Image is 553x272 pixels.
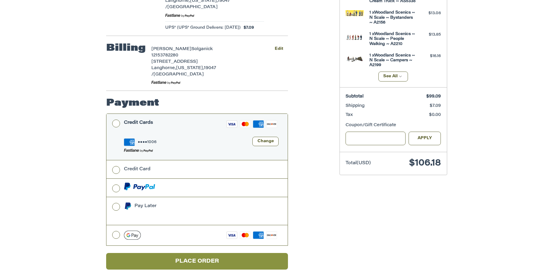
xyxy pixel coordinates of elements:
iframe: PayPal Message 1 [124,212,247,217]
span: $99.09 [426,94,441,99]
h2: Billing [106,42,146,54]
span: [PERSON_NAME] [151,47,191,51]
span: [GEOGRAPHIC_DATA] [153,72,204,77]
img: PayPal icon [124,183,155,190]
button: Apply [409,132,441,145]
span: 19047 / [151,66,216,77]
button: Change [252,137,279,146]
span: Total (USD) [346,161,371,165]
div: $13.85 [417,32,441,38]
span: [US_STATE], [176,66,204,70]
span: [STREET_ADDRESS] [151,60,198,64]
img: Pay Later icon [124,202,131,210]
span: ●●●● 1006 [138,140,156,144]
span: $7.09 [430,104,441,108]
div: Credit Card [124,164,150,174]
span: $106.18 [409,159,441,168]
h4: 1 x Woodland Scenics ~ N Scale ~ Bystanders ~ A2156 [369,10,416,25]
div: Credit Cards [124,118,153,128]
span: [GEOGRAPHIC_DATA] [167,5,218,9]
button: Place Order [106,253,288,270]
h2: Payment [106,97,159,109]
button: See All [378,72,408,82]
span: $0.00 [429,113,441,117]
div: Pay Later [134,201,247,211]
div: $13.08 [417,10,441,16]
span: Tax [346,113,353,117]
div: $16.16 [417,53,441,59]
span: Subtotal [346,94,364,99]
span: $7.09 [241,25,254,31]
input: Gift Certificate or Coupon Code [346,132,406,145]
div: Coupon/Gift Certificate [346,122,441,129]
h4: 1 x Woodland Scenics ~ N Scale ~ Campers ~ A2199 [369,53,416,68]
span: Langhorne, [151,66,176,70]
span: Shipping [346,104,365,108]
button: Edit [270,45,288,53]
span: 12153782280 [151,53,178,58]
span: UPS® (UPS® Ground Delivers: [DATE]) [165,25,241,31]
span: Solganick [191,47,213,51]
img: Google Pay icon [124,231,141,240]
h4: 1 x Woodland Scenics ~ N Scale ~ People Walking ~ A2210 [369,32,416,46]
